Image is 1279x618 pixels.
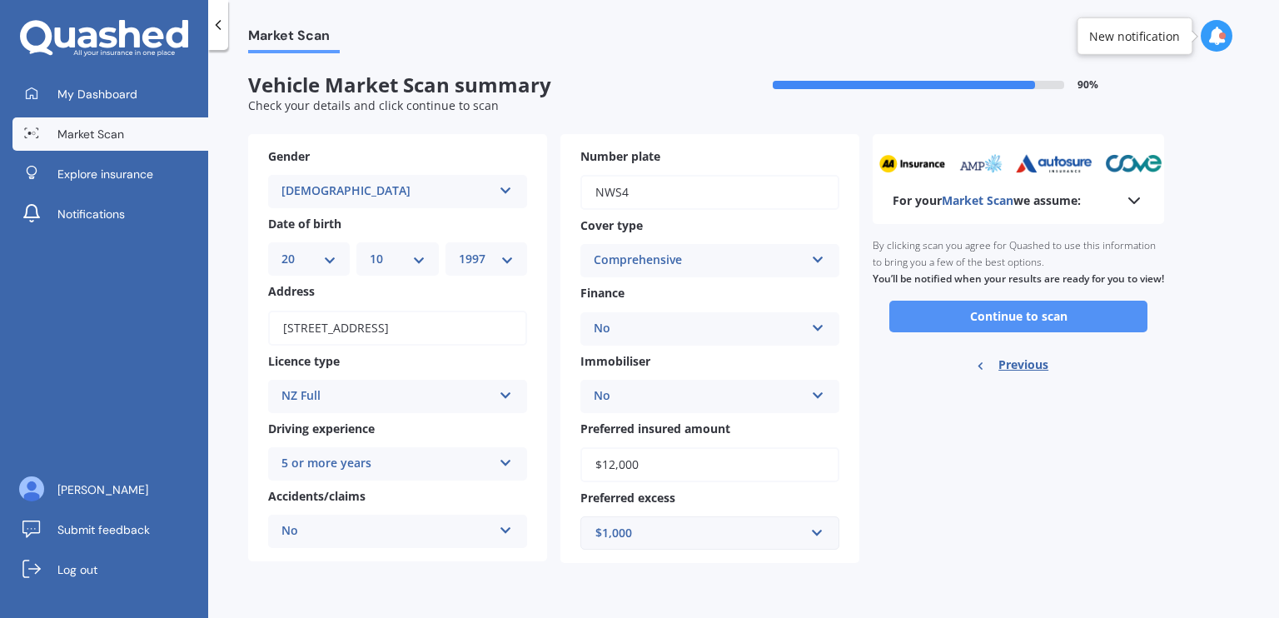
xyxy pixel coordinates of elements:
span: My Dashboard [57,86,137,102]
span: Address [268,284,315,300]
img: autosure_sm.webp [898,154,975,173]
img: amp_sm.png [840,154,886,173]
img: cove_sm.webp [988,154,1045,173]
div: No [594,319,804,339]
span: Driving experience [268,421,375,436]
span: Notifications [57,206,125,222]
span: Cover type [580,217,643,233]
span: Vehicle Market Scan summary [248,73,706,97]
b: For your we assume: [893,192,1081,209]
span: Preferred insured amount [580,421,730,436]
span: Immobiliser [580,353,650,369]
button: Continue to scan [889,301,1147,332]
span: Previous [998,352,1048,377]
div: NZ Full [281,386,492,406]
a: Notifications [12,197,208,231]
div: $1,000 [595,524,804,542]
span: Number plate [580,148,660,164]
a: Market Scan [12,117,208,151]
img: ACg8ocK8vY7FDUQCl339ORI8Dn1tnHPF3mR_f1xTDYPV5k9zx6xzKw=s96-c [19,476,44,501]
a: Submit feedback [12,513,208,546]
a: [PERSON_NAME] [12,473,208,506]
div: 5 or more years [281,454,492,474]
span: 90 % [1077,79,1098,91]
div: No [281,521,492,541]
div: [DEMOGRAPHIC_DATA] [281,182,492,202]
span: Licence type [268,353,340,369]
span: Accidents/claims [268,488,366,504]
div: Comprehensive [594,251,804,271]
span: Log out [57,561,97,578]
div: By clicking scan you agree for Quashed to use this information to bring you a few of the best opt... [873,224,1164,301]
b: You’ll be notified when your results are ready for you to view! [873,272,1164,286]
div: New notification [1089,27,1180,44]
img: assurant_sm.webp [1118,154,1210,173]
span: Finance [580,286,625,302]
span: Explore insurance [57,166,153,182]
span: Market Scan [57,126,124,142]
a: Log out [12,553,208,586]
span: Preferred excess [580,490,675,506]
img: tower_sm.png [1057,154,1106,173]
span: [PERSON_NAME] [57,481,148,498]
span: Submit feedback [57,521,150,538]
a: Explore insurance [12,157,208,191]
div: No [594,386,804,406]
span: Date of birth [268,216,341,232]
span: Gender [268,148,310,164]
a: My Dashboard [12,77,208,111]
span: Market Scan [942,192,1013,208]
span: Check your details and click continue to scan [248,97,499,113]
span: Market Scan [248,27,340,50]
